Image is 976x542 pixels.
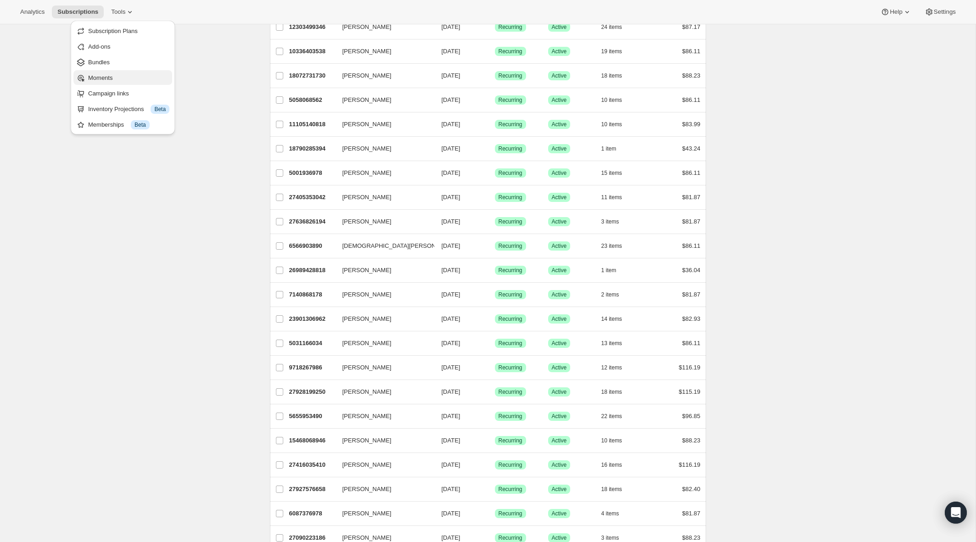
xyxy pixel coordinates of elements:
span: Recurring [499,413,522,420]
span: [PERSON_NAME] [342,460,392,469]
span: Active [552,486,567,493]
span: 18 items [601,388,622,396]
button: 12 items [601,361,632,374]
button: 3 items [601,215,629,228]
span: [PERSON_NAME] [342,339,392,348]
div: 10336403538[PERSON_NAME][DATE]SuccessRecurringSuccessActive19 items$86.11 [289,45,701,58]
span: $115.19 [679,388,701,395]
span: 1 item [601,267,617,274]
p: 23901306962 [289,314,335,324]
span: 1 item [601,145,617,152]
div: 27416035410[PERSON_NAME][DATE]SuccessRecurringSuccessActive16 items$116.19 [289,458,701,471]
span: [PERSON_NAME] [342,436,392,445]
span: 13 items [601,340,622,347]
span: Recurring [499,145,522,152]
span: Recurring [499,267,522,274]
span: Beta [135,121,146,129]
div: 27405353042[PERSON_NAME][DATE]SuccessRecurringSuccessActive11 items$81.87 [289,191,701,204]
button: 18 items [601,386,632,398]
span: Active [552,267,567,274]
div: 9718267986[PERSON_NAME][DATE]SuccessRecurringSuccessActive12 items$116.19 [289,361,701,374]
span: Recurring [499,218,522,225]
span: [DATE] [442,413,460,419]
div: 27636826194[PERSON_NAME][DATE]SuccessRecurringSuccessActive3 items$81.87 [289,215,701,228]
span: Active [552,218,567,225]
span: Recurring [499,315,522,323]
span: Recurring [499,534,522,542]
span: Campaign links [88,90,129,97]
p: 27928199250 [289,387,335,397]
span: Active [552,510,567,517]
span: [DATE] [442,169,460,176]
span: $83.99 [682,121,701,128]
div: 6566903890[DEMOGRAPHIC_DATA][PERSON_NAME][DATE]SuccessRecurringSuccessActive23 items$86.11 [289,240,701,252]
span: Recurring [499,96,522,104]
p: 5058068562 [289,95,335,105]
div: 12303499346[PERSON_NAME][DATE]SuccessRecurringSuccessActive24 items$87.17 [289,21,701,34]
div: 27927576658[PERSON_NAME][DATE]SuccessRecurringSuccessActive18 items$82.40 [289,483,701,496]
span: Active [552,437,567,444]
span: [PERSON_NAME] [342,217,392,226]
span: [DATE] [442,315,460,322]
span: Recurring [499,364,522,371]
span: 22 items [601,413,622,420]
div: 7140868178[PERSON_NAME][DATE]SuccessRecurringSuccessActive2 items$81.87 [289,288,701,301]
button: 10 items [601,118,632,131]
span: Active [552,315,567,323]
span: 18 items [601,486,622,493]
button: 10 items [601,94,632,106]
button: 13 items [601,337,632,350]
span: Moments [88,74,112,81]
button: 19 items [601,45,632,58]
span: Recurring [499,461,522,469]
div: 18072731730[PERSON_NAME][DATE]SuccessRecurringSuccessActive18 items$88.23 [289,69,701,82]
span: 11 items [601,194,622,201]
span: Recurring [499,121,522,128]
p: 27927576658 [289,485,335,494]
span: Beta [154,106,166,113]
button: [PERSON_NAME] [337,506,429,521]
span: Active [552,72,567,79]
div: 26989428818[PERSON_NAME][DATE]SuccessRecurringSuccessActive1 item$36.04 [289,264,701,277]
span: 23 items [601,242,622,250]
button: [PERSON_NAME] [337,166,429,180]
span: [PERSON_NAME] [342,314,392,324]
button: Subscription Plans [73,23,172,38]
button: [PERSON_NAME] [337,433,429,448]
p: 15468068946 [289,436,335,445]
span: Add-ons [88,43,110,50]
span: [DATE] [442,340,460,346]
div: Inventory Projections [88,105,169,114]
span: $88.23 [682,534,701,541]
span: [DATE] [442,242,460,249]
button: [PERSON_NAME] [337,190,429,205]
p: 12303499346 [289,22,335,32]
span: Subscriptions [57,8,98,16]
p: 18790285394 [289,144,335,153]
button: Bundles [73,55,172,69]
span: [PERSON_NAME] [342,95,392,105]
span: [DATE] [442,72,460,79]
span: [DATE] [442,291,460,298]
p: 6087376978 [289,509,335,518]
div: 11105140818[PERSON_NAME][DATE]SuccessRecurringSuccessActive10 items$83.99 [289,118,701,131]
span: $86.11 [682,48,701,55]
div: 23901306962[PERSON_NAME][DATE]SuccessRecurringSuccessActive14 items$82.93 [289,313,701,325]
button: Campaign links [73,86,172,101]
span: [DEMOGRAPHIC_DATA][PERSON_NAME] [342,241,458,251]
span: Active [552,96,567,104]
button: [PERSON_NAME] [337,141,429,156]
button: 16 items [601,458,632,471]
span: [DATE] [442,23,460,30]
p: 27636826194 [289,217,335,226]
span: Active [552,242,567,250]
span: 14 items [601,315,622,323]
button: [DEMOGRAPHIC_DATA][PERSON_NAME] [337,239,429,253]
button: Tools [106,6,140,18]
span: [DATE] [442,96,460,103]
span: [PERSON_NAME] [342,144,392,153]
span: $86.11 [682,242,701,249]
span: $116.19 [679,461,701,468]
span: $43.24 [682,145,701,152]
span: [DATE] [442,486,460,492]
